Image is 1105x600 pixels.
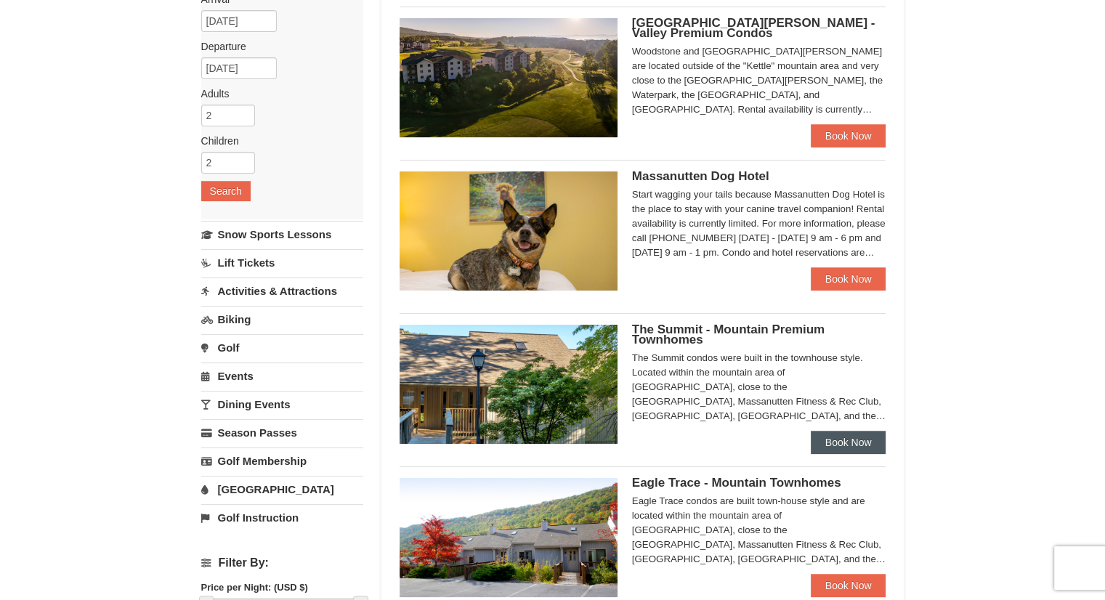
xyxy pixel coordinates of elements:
[201,39,352,54] label: Departure
[201,334,363,361] a: Golf
[811,267,886,291] a: Book Now
[632,16,875,40] span: [GEOGRAPHIC_DATA][PERSON_NAME] - Valley Premium Condos
[201,447,363,474] a: Golf Membership
[201,249,363,276] a: Lift Tickets
[400,18,618,137] img: 19219041-4-ec11c166.jpg
[201,362,363,389] a: Events
[400,325,618,444] img: 19219034-1-0eee7e00.jpg
[201,134,352,148] label: Children
[632,169,769,183] span: Massanutten Dog Hotel
[201,277,363,304] a: Activities & Attractions
[201,504,363,531] a: Golf Instruction
[201,221,363,248] a: Snow Sports Lessons
[632,476,841,490] span: Eagle Trace - Mountain Townhomes
[201,419,363,446] a: Season Passes
[201,556,363,569] h4: Filter By:
[400,478,618,597] img: 19218983-1-9b289e55.jpg
[201,86,352,101] label: Adults
[811,124,886,147] a: Book Now
[201,391,363,418] a: Dining Events
[632,351,886,423] div: The Summit condos were built in the townhouse style. Located within the mountain area of [GEOGRAP...
[632,323,825,346] span: The Summit - Mountain Premium Townhomes
[632,44,886,117] div: Woodstone and [GEOGRAPHIC_DATA][PERSON_NAME] are located outside of the "Kettle" mountain area an...
[632,187,886,260] div: Start wagging your tails because Massanutten Dog Hotel is the place to stay with your canine trav...
[201,181,251,201] button: Search
[201,476,363,503] a: [GEOGRAPHIC_DATA]
[811,574,886,597] a: Book Now
[201,582,308,593] strong: Price per Night: (USD $)
[400,171,618,291] img: 27428181-5-81c892a3.jpg
[632,494,886,567] div: Eagle Trace condos are built town-house style and are located within the mountain area of [GEOGRA...
[811,431,886,454] a: Book Now
[201,306,363,333] a: Biking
